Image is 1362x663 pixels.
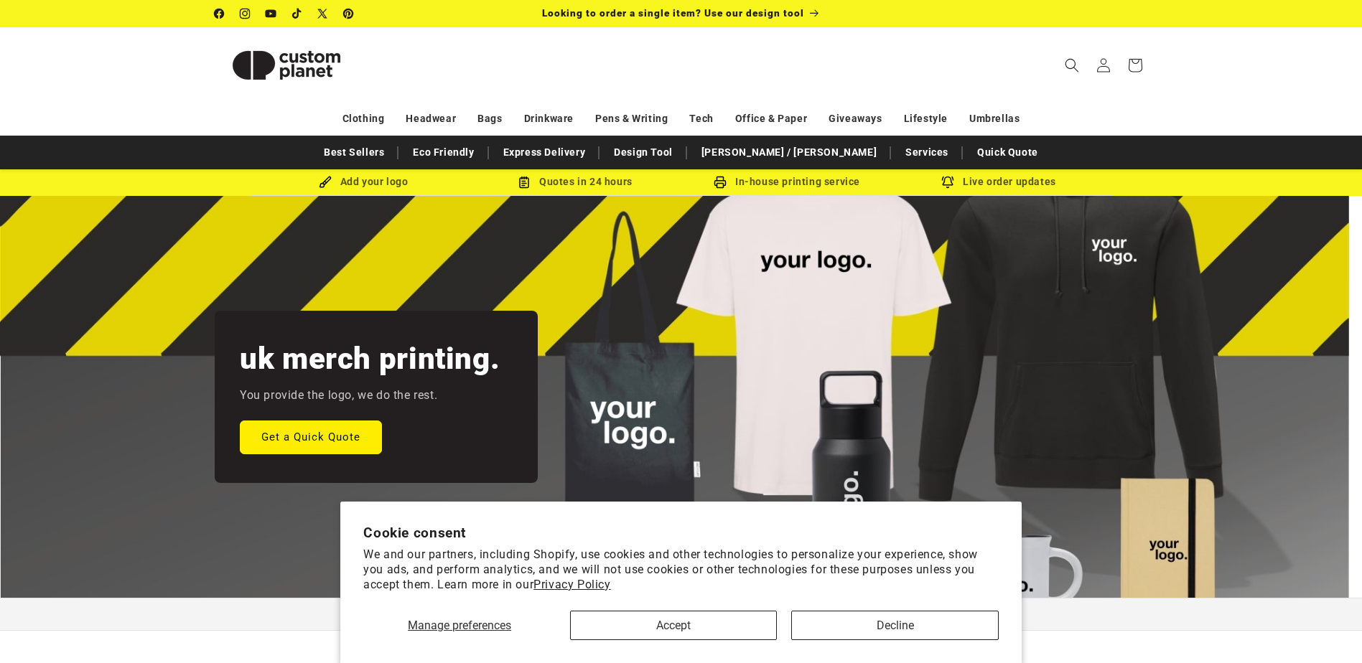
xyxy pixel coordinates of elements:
a: Tech [689,106,713,131]
img: Brush Icon [319,176,332,189]
h2: Cookie consent [363,525,999,541]
a: Bags [477,106,502,131]
p: You provide the logo, we do the rest. [240,385,437,406]
a: Lifestyle [904,106,948,131]
a: Drinkware [524,106,574,131]
a: Best Sellers [317,140,391,165]
iframe: Chat Widget [1290,594,1362,663]
a: Services [898,140,956,165]
div: Quotes in 24 hours [470,173,681,191]
a: Giveaways [829,106,882,131]
a: [PERSON_NAME] / [PERSON_NAME] [694,140,884,165]
a: Office & Paper [735,106,807,131]
div: In-house printing service [681,173,893,191]
a: Headwear [406,106,456,131]
a: Eco Friendly [406,140,481,165]
img: In-house printing [714,176,727,189]
img: Order Updates Icon [518,176,531,189]
a: Umbrellas [969,106,1020,131]
a: Custom Planet [209,27,363,103]
a: Clothing [342,106,385,131]
a: Get a Quick Quote [240,420,382,453]
img: Custom Planet [215,33,358,98]
div: Add your logo [258,173,470,191]
a: Pens & Writing [595,106,668,131]
summary: Search [1056,50,1088,81]
span: Manage preferences [408,619,511,632]
a: Quick Quote [970,140,1045,165]
a: Design Tool [607,140,680,165]
div: Live order updates [893,173,1105,191]
button: Manage preferences [363,611,556,640]
img: Order updates [941,176,954,189]
button: Accept [570,611,777,640]
h2: uk merch printing. [240,339,500,378]
button: Decline [791,611,998,640]
a: Privacy Policy [533,578,610,591]
span: Looking to order a single item? Use our design tool [542,7,804,19]
p: We and our partners, including Shopify, use cookies and other technologies to personalize your ex... [363,547,999,592]
a: Express Delivery [496,140,593,165]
